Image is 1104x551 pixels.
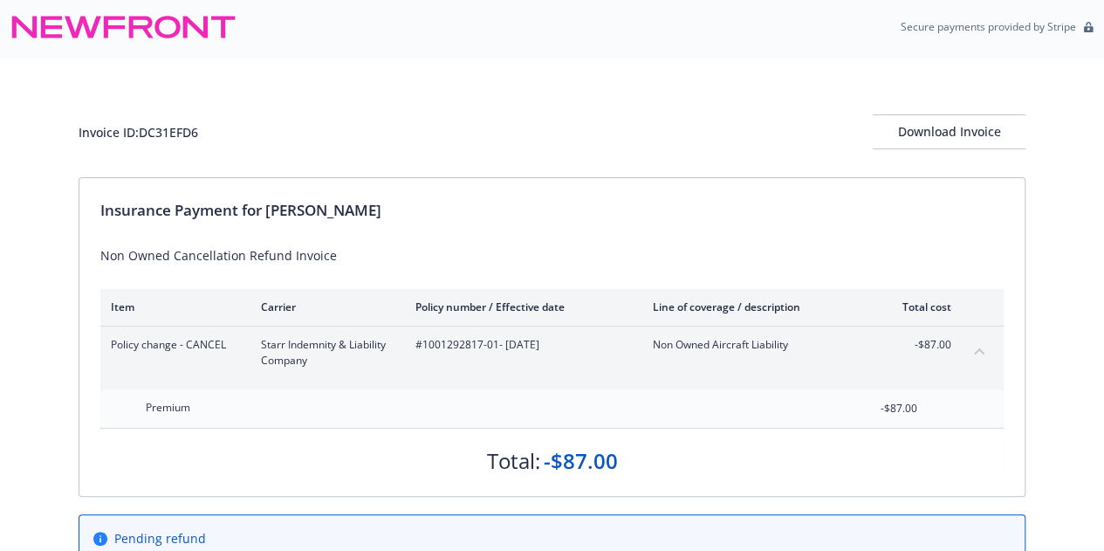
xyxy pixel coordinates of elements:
[886,337,951,353] span: -$87.00
[100,246,1004,265] div: Non Owned Cancellation Refund Invoice
[653,337,858,353] span: Non Owned Aircraft Liability
[814,396,928,422] input: 0.00
[873,114,1025,149] button: Download Invoice
[965,337,993,365] button: collapse content
[415,300,625,314] div: Policy number / Effective date
[146,400,190,415] span: Premium
[261,300,387,314] div: Carrier
[114,529,206,548] span: Pending refund
[901,19,1076,34] p: Secure payments provided by Stripe
[261,337,387,368] span: Starr Indemnity & Liability Company
[873,115,1025,148] div: Download Invoice
[415,337,625,353] span: #1001292817-01 - [DATE]
[111,300,233,314] div: Item
[79,123,198,141] div: Invoice ID: DC31EFD6
[544,446,618,476] div: -$87.00
[111,337,233,353] span: Policy change - CANCEL
[100,327,1004,379] div: Policy change - CANCELStarr Indemnity & Liability Company#1001292817-01- [DATE]Non Owned Aircraft...
[886,300,951,314] div: Total cost
[100,199,1004,222] div: Insurance Payment for [PERSON_NAME]
[653,300,858,314] div: Line of coverage / description
[487,446,540,476] div: Total:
